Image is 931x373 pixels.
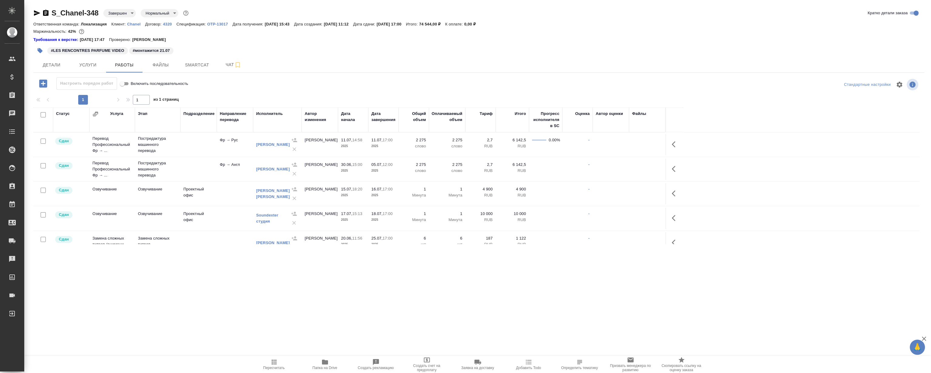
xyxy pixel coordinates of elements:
[341,211,352,216] p: 17.07,
[341,236,352,240] p: 20.06,
[138,186,177,192] p: Озвучивание
[341,138,352,142] p: 11.07,
[588,138,590,142] a: -
[55,137,86,145] div: Менеджер проверил работу исполнителя, передает ее на следующий этап
[35,77,52,90] button: Добавить работу
[588,211,590,216] a: -
[371,138,383,142] p: 11.07,
[432,137,462,143] p: 2 275
[207,21,232,26] a: OTP-13017
[127,22,145,26] p: Chanel
[183,61,212,69] span: Smartcat
[371,187,383,191] p: 16.07,
[33,22,81,26] p: Ответственная команда:
[138,111,147,117] div: Этап
[220,111,250,123] div: Направление перевода
[499,186,526,192] p: 4 900
[341,192,365,198] p: 2025
[499,235,526,241] p: 1 122
[217,159,253,180] td: Фр → Англ
[402,241,426,247] p: шт
[111,22,127,26] p: Клиент:
[432,111,462,123] div: Оплачиваемый объем
[499,192,526,198] p: RUB
[341,187,352,191] p: 15.07,
[133,48,170,54] p: #монтажится 21.07
[468,211,493,217] p: 10 000
[371,217,396,223] p: 2025
[256,167,290,171] a: [PERSON_NAME]
[480,111,493,117] div: Тариф
[59,138,69,144] p: Сдан
[352,236,362,240] p: 11:56
[55,186,86,194] div: Менеджер проверил работу исполнителя, передает ее на следующий этап
[42,9,49,17] button: Скопировать ссылку
[265,22,294,26] p: [DATE] 15:43
[144,11,171,16] button: Нормальный
[371,241,396,247] p: 2025
[668,235,683,250] button: Здесь прячутся важные кнопки
[294,22,324,26] p: Дата создания:
[302,208,338,229] td: [PERSON_NAME]
[432,217,462,223] p: Минута
[234,61,241,69] svg: Подписаться
[341,111,365,123] div: Дата начала
[468,162,493,168] p: 2,7
[180,183,217,204] td: Проектный офис
[89,183,135,204] td: Озвучивание
[132,37,170,43] p: [PERSON_NAME]
[402,143,426,149] p: слово
[33,29,68,34] p: Маржинальность:
[176,22,207,26] p: Спецификация:
[499,217,526,223] p: RUB
[163,22,176,26] p: 4320
[377,22,406,26] p: [DATE] 17:00
[371,143,396,149] p: 2025
[55,162,86,170] div: Менеджер проверил работу исполнителя, передает ее на следующий этап
[402,162,426,168] p: 2 275
[109,37,132,43] p: Проверено:
[78,28,85,35] button: 35923.00 RUB;
[55,235,86,244] div: Менеджер проверил работу исполнителя, передает ее на следующий этап
[256,111,283,117] div: Исполнитель
[468,137,493,143] p: 2,7
[127,21,145,26] a: Chanel
[163,21,176,26] a: 4320
[432,241,462,247] p: шт
[341,162,352,167] p: 30.06,
[402,168,426,174] p: слово
[588,187,590,191] a: -
[183,111,215,117] div: Подразделение
[131,81,188,87] span: Включить последовательность
[402,186,426,192] p: 1
[233,22,265,26] p: Дата получения:
[52,9,99,17] a: S_Chanel-348
[92,111,99,117] button: Сгруппировать
[668,162,683,176] button: Здесь прячутся важные кнопки
[302,134,338,155] td: [PERSON_NAME]
[352,187,362,191] p: 18:20
[383,187,393,191] p: 17:00
[549,137,559,143] div: 0.00%
[419,22,445,26] p: 74 544,00 ₽
[47,48,129,53] span: LES RENCONTRES PARFUME VIDEO
[56,111,70,117] div: Статус
[103,9,136,17] div: Завершен
[352,162,362,167] p: 15:00
[468,241,493,247] p: RUB
[532,111,559,129] div: Прогресс исполнителя в SC
[371,211,383,216] p: 18.07,
[912,341,923,354] span: 🙏
[37,61,66,69] span: Детали
[352,138,362,142] p: 14:58
[81,22,112,26] p: Локализация
[341,143,365,149] p: 2025
[33,9,41,17] button: Скопировать ссылку для ЯМессенджера
[33,37,80,43] a: Требования к верстке:
[432,235,462,241] p: 6
[371,192,396,198] p: 2025
[59,187,69,193] p: Сдан
[182,9,190,17] button: Доп статусы указывают на важность/срочность заказа
[432,168,462,174] p: слово
[383,236,393,240] p: 17:00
